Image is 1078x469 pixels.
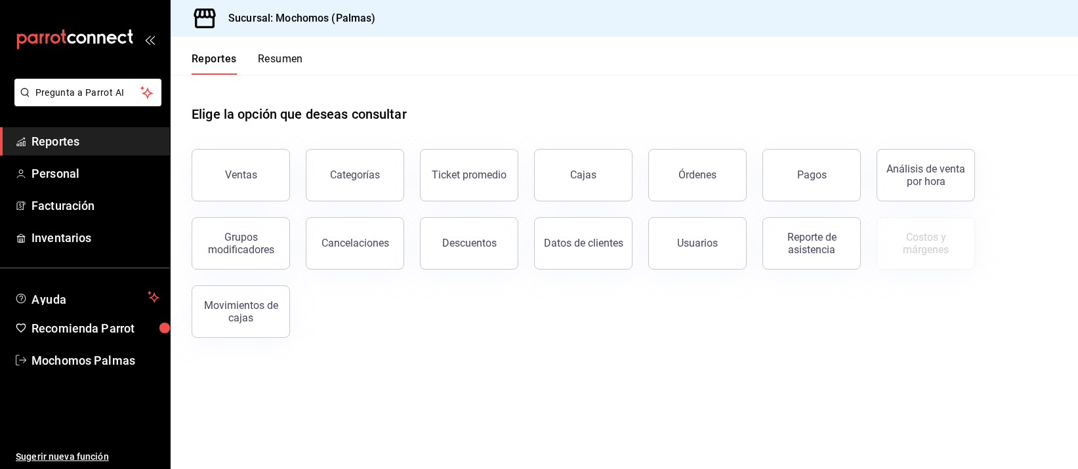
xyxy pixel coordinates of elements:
[31,289,142,305] span: Ayuda
[258,52,303,75] button: Resumen
[16,450,159,464] span: Sugerir nueva función
[442,237,497,249] div: Descuentos
[877,217,975,270] button: Contrata inventarios para ver este reporte
[31,319,159,337] span: Recomienda Parrot
[420,149,518,201] button: Ticket promedio
[330,169,380,181] div: Categorías
[534,217,632,270] button: Datos de clientes
[144,34,155,45] button: open_drawer_menu
[321,237,389,249] div: Cancelaciones
[797,169,827,181] div: Pagos
[420,217,518,270] button: Descuentos
[31,197,159,214] span: Facturación
[192,217,290,270] button: Grupos modificadores
[762,149,861,201] button: Pagos
[31,229,159,247] span: Inventarios
[885,163,966,188] div: Análisis de venta por hora
[31,352,159,369] span: Mochomos Palmas
[306,217,404,270] button: Cancelaciones
[31,165,159,182] span: Personal
[544,237,623,249] div: Datos de clientes
[885,231,966,256] div: Costos y márgenes
[877,149,975,201] button: Análisis de venta por hora
[192,52,303,75] div: navigation tabs
[192,149,290,201] button: Ventas
[218,10,376,26] h3: Sucursal: Mochomos (Palmas)
[31,133,159,150] span: Reportes
[771,231,852,256] div: Reporte de asistencia
[648,149,747,201] button: Órdenes
[762,217,861,270] button: Reporte de asistencia
[677,237,718,249] div: Usuarios
[306,149,404,201] button: Categorías
[200,231,281,256] div: Grupos modificadores
[192,285,290,338] button: Movimientos de cajas
[648,217,747,270] button: Usuarios
[678,169,716,181] div: Órdenes
[192,52,237,75] button: Reportes
[9,95,161,109] a: Pregunta a Parrot AI
[200,299,281,324] div: Movimientos de cajas
[35,86,141,100] span: Pregunta a Parrot AI
[14,79,161,106] button: Pregunta a Parrot AI
[225,169,257,181] div: Ventas
[534,149,632,201] a: Cajas
[192,104,407,124] h1: Elige la opción que deseas consultar
[570,167,597,183] div: Cajas
[432,169,507,181] div: Ticket promedio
